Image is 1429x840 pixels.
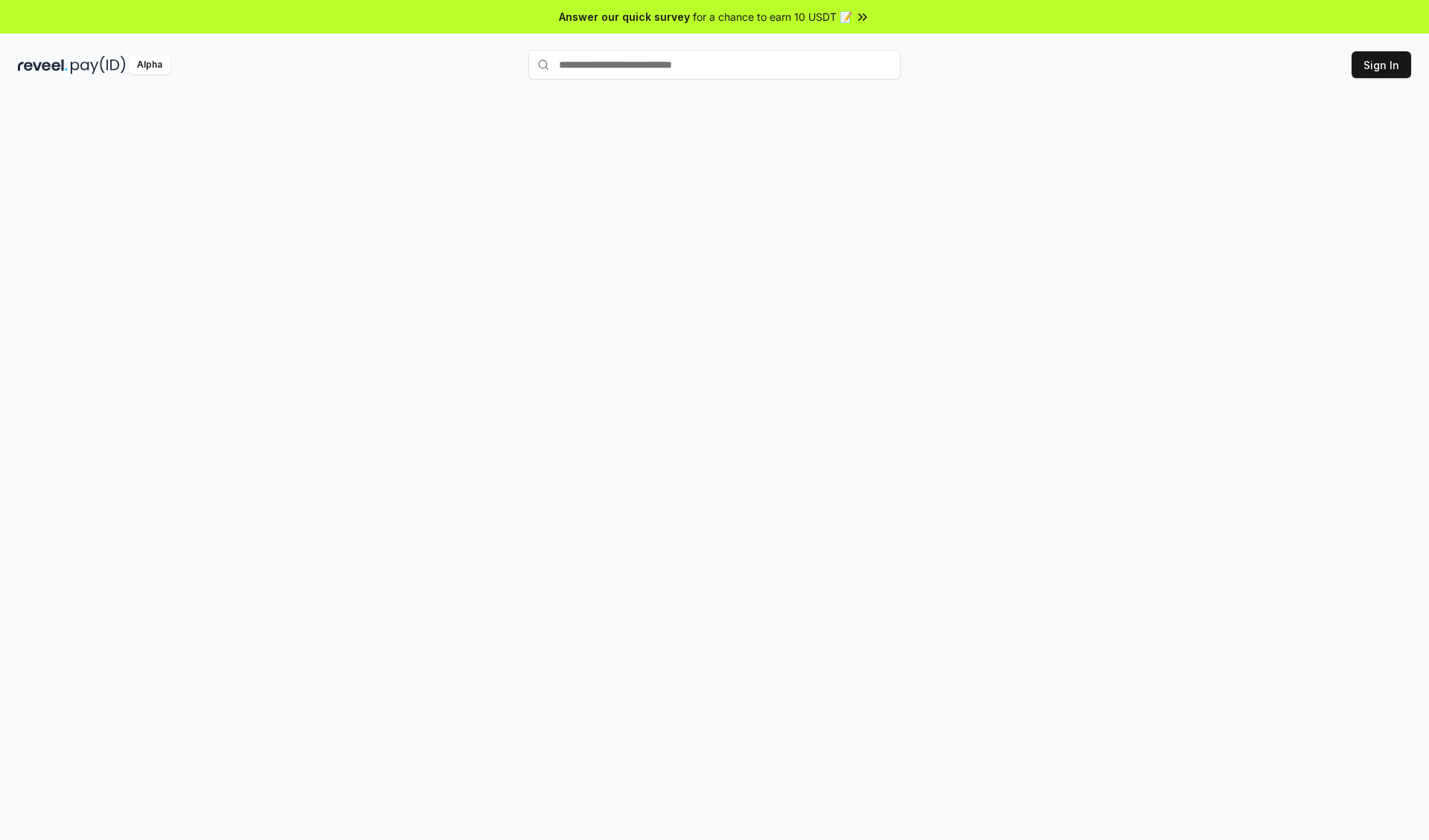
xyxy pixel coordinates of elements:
span: for a chance to earn 10 USDT 📝 [693,9,852,25]
div: Alpha [129,56,170,74]
span: Answer our quick survey [559,9,690,25]
img: pay_id [71,56,126,74]
button: Sign In [1352,51,1411,78]
img: reveel_dark [18,56,68,74]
